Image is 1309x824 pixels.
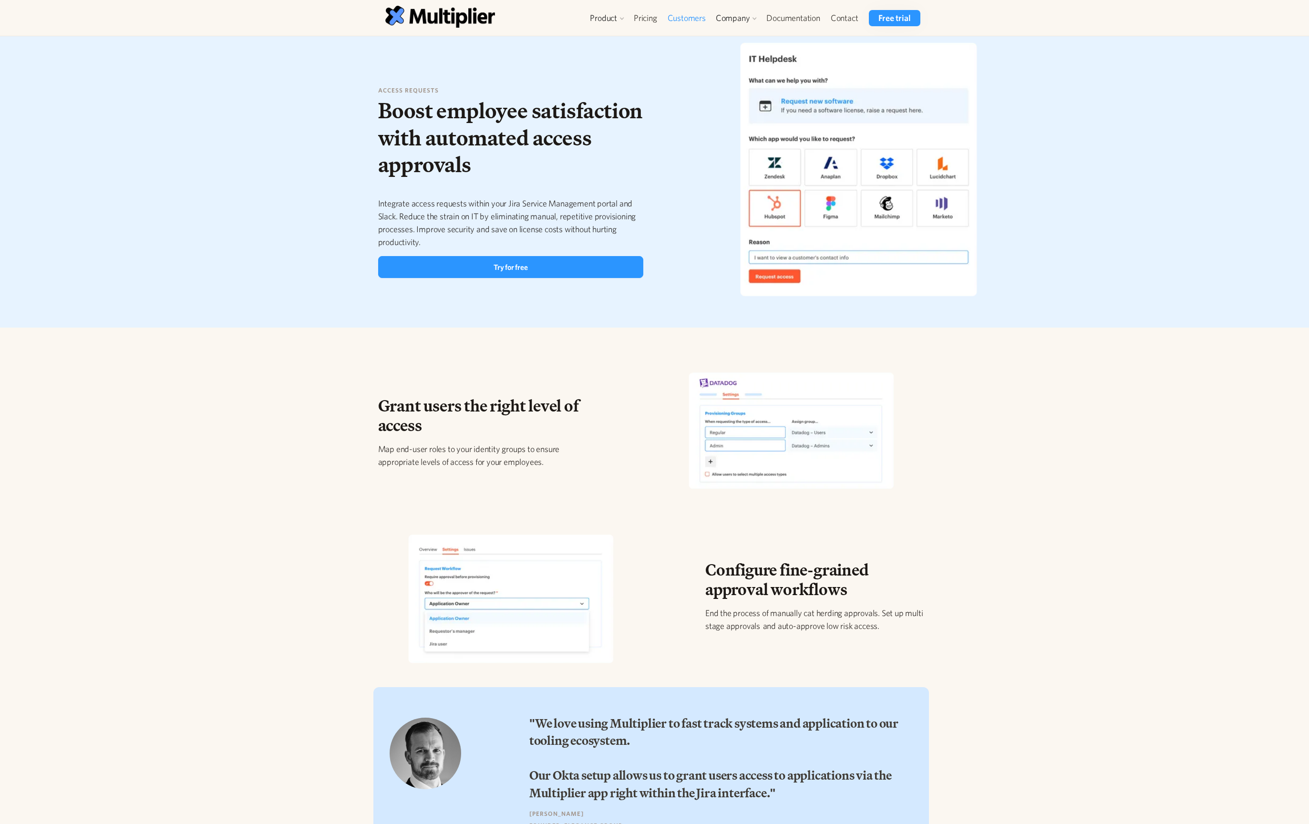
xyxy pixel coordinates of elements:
a: Free trial [869,10,920,26]
p: Integrate access requests within your Jira Service Management portal and Slack. Reduce the strain... [378,197,644,248]
strong: [PERSON_NAME] [529,810,584,817]
a: Contact [825,10,864,26]
a: Pricing [629,10,662,26]
p: End the process of manually cat herding approvals. Set up multi stage approvals and auto-approve ... [705,607,924,632]
p: Map end-user roles to your identity groups to ensure appropriate levels of access for your employ... [378,443,597,468]
a: Documentation [761,10,825,26]
h2: Configure fine-grained approval workflows [705,560,924,599]
img: Desktop and Mobile illustration [705,30,1011,309]
div: Product [590,12,617,24]
h6: access requests [378,86,644,95]
a: Customers [662,10,711,26]
strong: " [770,783,775,803]
div: Company [716,12,750,24]
h3: "We love using Multiplier to fast track systems and application to our tooling ecosystem. Our Okt... [529,715,906,802]
h1: Boost employee satisfaction with automated access approvals [378,97,644,178]
div: Company [711,10,762,26]
div: Product [585,10,629,26]
span: Grant users the right level of access [378,393,579,438]
a: Try for free [378,256,644,278]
